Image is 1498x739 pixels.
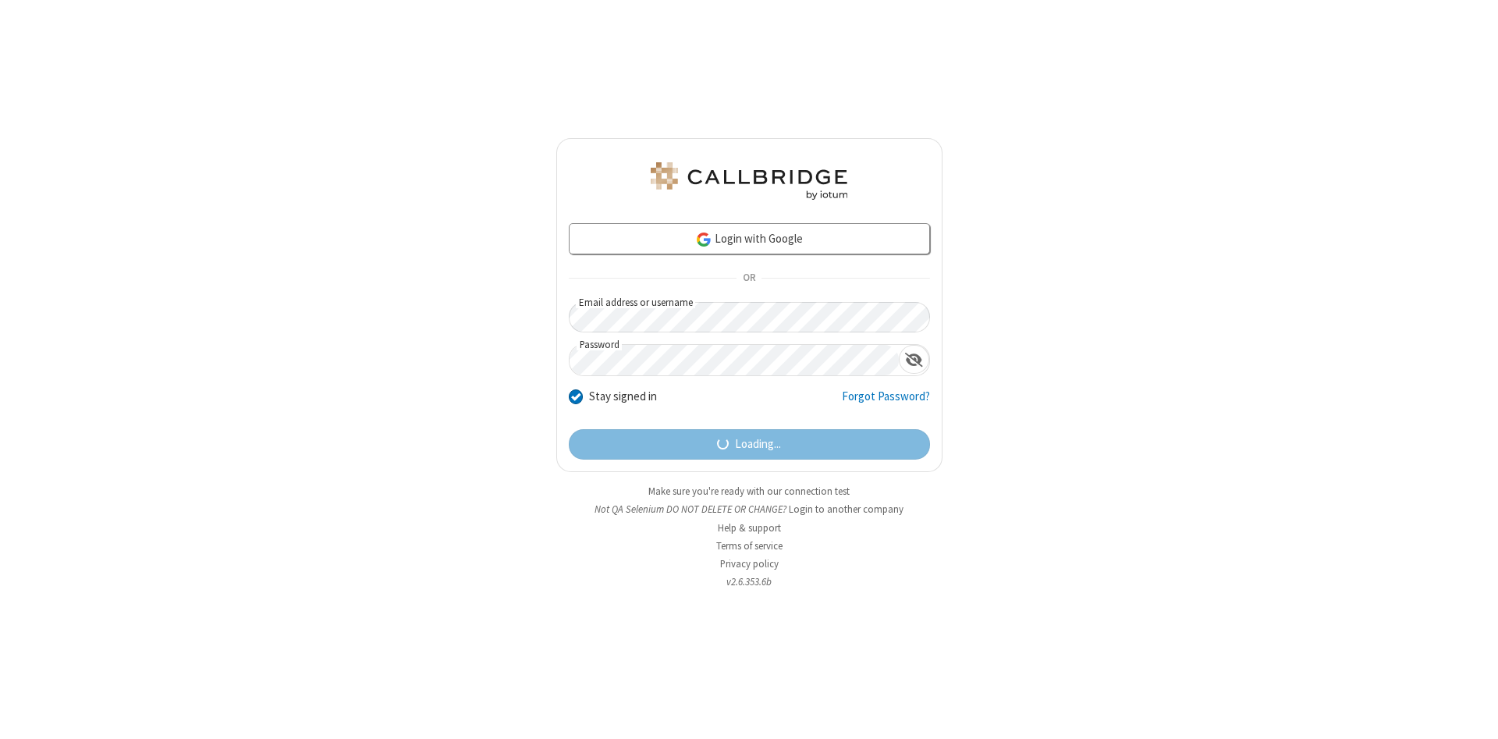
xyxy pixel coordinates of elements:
li: v2.6.353.6b [556,574,942,589]
a: Privacy policy [720,557,779,570]
a: Make sure you're ready with our connection test [648,485,850,498]
div: Show password [899,345,929,374]
a: Login with Google [569,223,930,254]
a: Terms of service [716,539,783,552]
li: Not QA Selenium DO NOT DELETE OR CHANGE? [556,502,942,517]
span: Loading... [735,435,781,453]
img: QA Selenium DO NOT DELETE OR CHANGE [648,162,850,200]
label: Stay signed in [589,388,657,406]
button: Login to another company [789,502,903,517]
img: google-icon.png [695,231,712,248]
iframe: Chat [1459,698,1486,728]
button: Loading... [569,429,930,460]
a: Forgot Password? [842,388,930,417]
input: Password [570,345,899,375]
input: Email address or username [569,302,930,332]
a: Help & support [718,521,781,535]
span: OR [737,268,761,290]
